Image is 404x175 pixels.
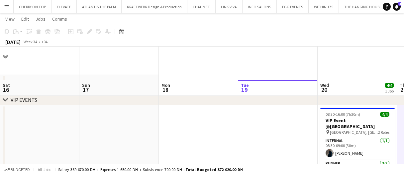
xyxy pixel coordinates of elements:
[50,15,70,23] a: Comms
[339,0,387,13] button: THE HANGING HOUSE
[330,130,378,135] span: [GEOGRAPHIC_DATA], [GEOGRAPHIC_DATA]
[378,130,389,135] span: 2 Roles
[122,0,187,13] button: KRAFTWERK Design & Production
[320,117,395,129] h3: VIP Event @[GEOGRAPHIC_DATA]
[185,167,243,172] span: Total Budgeted 372 020.00 DH
[3,82,10,88] span: Sat
[5,39,21,45] div: [DATE]
[385,88,394,93] div: 1 Job
[81,86,90,93] span: 17
[82,82,90,88] span: Sun
[380,112,389,117] span: 4/4
[326,112,360,117] span: 08:30-16:00 (7h30m)
[58,167,243,172] div: Salary 369 670.00 DH + Expenses 1 650.00 DH + Subsistence 700.00 DH =
[36,16,46,22] span: Jobs
[19,15,32,23] a: Edit
[241,82,249,88] span: Tue
[51,0,77,13] button: ELEVATE
[277,0,309,13] button: EGG EVENTS
[14,0,51,13] button: CHERRY ON TOP
[41,39,48,44] div: +04
[33,15,48,23] a: Jobs
[77,0,122,13] button: ATLANTIS THE PALM
[393,3,401,11] a: 4
[309,0,339,13] button: WITHIN 175
[320,82,329,88] span: Wed
[3,166,31,173] button: Budgeted
[240,86,249,93] span: 19
[243,0,277,13] button: INFO SALONS
[320,137,395,160] app-card-role: Internal1/108:30-09:00 (30m)[PERSON_NAME]
[187,0,216,13] button: CHAUMET
[161,82,170,88] span: Mon
[52,16,67,22] span: Comms
[385,83,394,88] span: 4/4
[398,2,401,6] span: 4
[2,86,10,93] span: 16
[22,39,39,44] span: Week 34
[21,16,29,22] span: Edit
[37,167,52,172] span: All jobs
[11,96,37,103] div: VIP EVENTS
[319,86,329,93] span: 20
[216,0,243,13] button: LINK VIVA
[5,16,15,22] span: View
[3,15,17,23] a: View
[160,86,170,93] span: 18
[11,167,30,172] span: Budgeted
